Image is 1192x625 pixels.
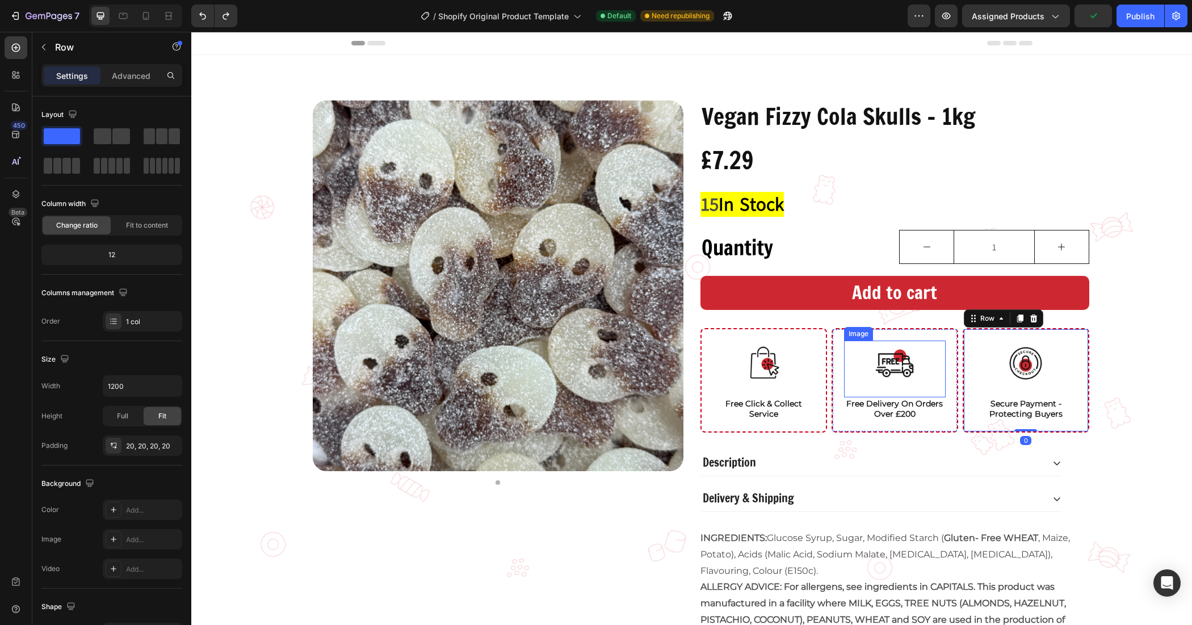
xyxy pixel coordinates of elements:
span: Fit [158,411,166,421]
div: Beta [9,208,27,217]
p: Settings [56,70,88,82]
div: Columns management [41,286,130,301]
span: Assigned Products [972,10,1044,22]
span: Change ratio [56,220,98,230]
span: / [433,10,436,22]
div: Open Intercom Messenger [1153,569,1181,597]
div: Shape [41,599,78,615]
button: Dot [304,448,309,453]
iframe: Design area [191,32,1192,625]
div: Width [41,381,60,391]
span: Shopify Original Product Template [438,10,569,22]
img: gempages_553068501309326464-3ed78877-2a45-4fdc-a60a-d4fd1eed2bf6.png [549,309,595,354]
b: For allergens, see ingredients in CAPITALS. This product was manufactured in a facility where MIL... [509,550,875,609]
div: Layout [41,107,79,123]
h2: Secure Payment - Protecting Buyers [784,366,885,388]
button: increment [843,199,897,232]
strong: Gluten- Free WHEAT [753,501,847,511]
div: Row [787,282,805,292]
div: Undo/Redo [191,5,237,27]
div: Add to cart [661,249,746,273]
button: Publish [1117,5,1164,27]
img: gempages_553068501309326464-b6ba1810-c459-4dd0-ad59-4aadf14a6894.png [812,309,857,354]
div: Add... [126,564,179,574]
p: Glucose Syrup, Sugar, Modified Starch ( , Maize, Potato), Acids (Malic Acid, Sodium Malate, [MEDI... [509,501,879,544]
div: Video [41,564,60,574]
div: Height [41,411,62,421]
p: 7 [74,9,79,23]
div: Order [41,316,60,326]
div: Padding [41,441,68,451]
span: Delivery & Shipping [511,458,603,475]
div: 20, 20, 20, 20 [126,441,179,451]
div: 1 col [126,317,179,327]
h2: Free Delivery On Orders Over £200 [653,366,754,388]
h2: Free Click & Collect Service [522,366,623,388]
p: Row [55,40,152,54]
div: Add... [126,505,179,515]
button: Add to cart [509,244,898,278]
div: 450 [11,121,27,130]
div: Quantity [509,197,699,236]
input: quantity [762,199,843,232]
input: Auto [103,376,182,396]
div: 12 [44,247,180,263]
div: Column width [41,196,102,212]
div: Background [41,476,96,492]
div: Image [41,534,61,544]
span: 15 [509,160,527,185]
div: Color [41,505,59,515]
mark: In Stock [509,160,593,185]
span: Full [117,411,128,421]
h1: Vegan Fizzy Cola Skulls - 1kg [509,69,898,100]
button: 7 [5,5,85,27]
div: Image [655,297,679,307]
div: 0 [829,404,840,413]
b: ALLERGY ADVICE: [509,550,590,560]
div: Publish [1126,10,1155,22]
img: gempages_553068501309326464-11f64ee3-653e-4361-bc97-18f4b1d7cb45.png [681,309,726,354]
span: Fit to content [126,220,168,230]
button: decrement [708,199,762,232]
div: Add... [126,535,179,545]
div: Size [41,352,72,367]
button: Assigned Products [962,5,1070,27]
span: Need republishing [652,11,710,21]
p: Advanced [112,70,150,82]
span: Default [607,11,631,21]
span: Description [511,422,565,439]
b: INGREDIENTS: [509,501,576,511]
div: £7.29 [509,112,879,145]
